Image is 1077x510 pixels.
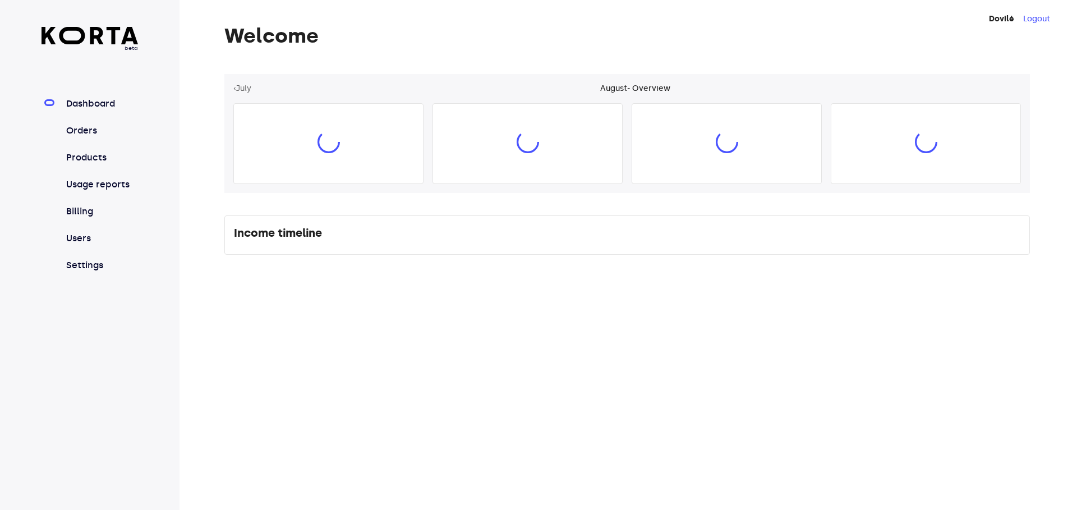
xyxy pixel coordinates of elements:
a: Users [64,232,139,245]
img: Korta [42,27,139,44]
a: Billing [64,205,139,218]
strong: Dovilė [989,14,1014,24]
a: Settings [64,259,139,272]
button: ‹July [233,83,251,94]
a: beta [42,27,139,52]
span: beta [42,44,139,52]
a: Orders [64,124,139,137]
button: Logout [1023,13,1050,25]
div: Income timeline [234,225,1020,245]
div: August - Overview [600,83,670,94]
a: Products [64,151,139,164]
a: Dashboard [64,97,139,111]
h1: Welcome [224,25,1030,47]
a: Usage reports [64,178,139,191]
